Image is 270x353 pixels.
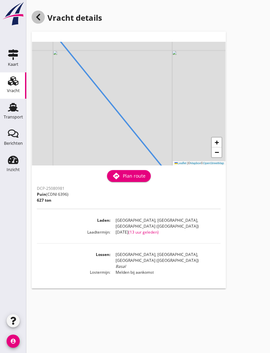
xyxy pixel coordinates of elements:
[37,191,68,197] p: (CDNI 6396)
[212,138,222,147] a: Zoom in
[187,162,188,165] span: |
[7,335,20,348] i: account_circle
[110,217,221,229] dd: [GEOGRAPHIC_DATA], [GEOGRAPHIC_DATA], [GEOGRAPHIC_DATA] ([GEOGRAPHIC_DATA])
[4,115,23,119] div: Transport
[203,162,224,165] a: OpenStreetMap
[37,252,110,269] dt: Lossen
[37,197,68,203] p: 627 ton
[37,269,110,275] dt: Lostermijn
[128,229,159,235] span: (13 uur geleden)
[116,264,221,269] div: Basal
[173,161,226,165] div: © ©
[175,162,186,165] a: Leaflet
[215,138,219,146] span: +
[37,191,46,197] span: Puin
[7,167,20,172] div: Inzicht
[112,172,120,180] i: directions
[110,252,221,269] dd: [GEOGRAPHIC_DATA], [GEOGRAPHIC_DATA], [GEOGRAPHIC_DATA] ([GEOGRAPHIC_DATA])
[212,147,222,157] a: Zoom out
[112,172,146,180] div: Plan route
[190,162,201,165] a: Mapbox
[7,88,20,93] div: Vracht
[110,229,221,235] dd: [DATE]
[37,186,65,191] span: DCP-25080981
[215,148,219,156] span: −
[4,141,23,145] div: Berichten
[37,229,110,235] dt: Laadtermijn
[107,170,151,182] button: Plan route
[110,269,221,275] dd: Melden bij aankomst
[1,2,25,26] img: logo-small.a267ee39.svg
[8,62,18,66] div: Kaart
[32,11,102,26] h1: Vracht details
[37,217,110,229] dt: Laden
